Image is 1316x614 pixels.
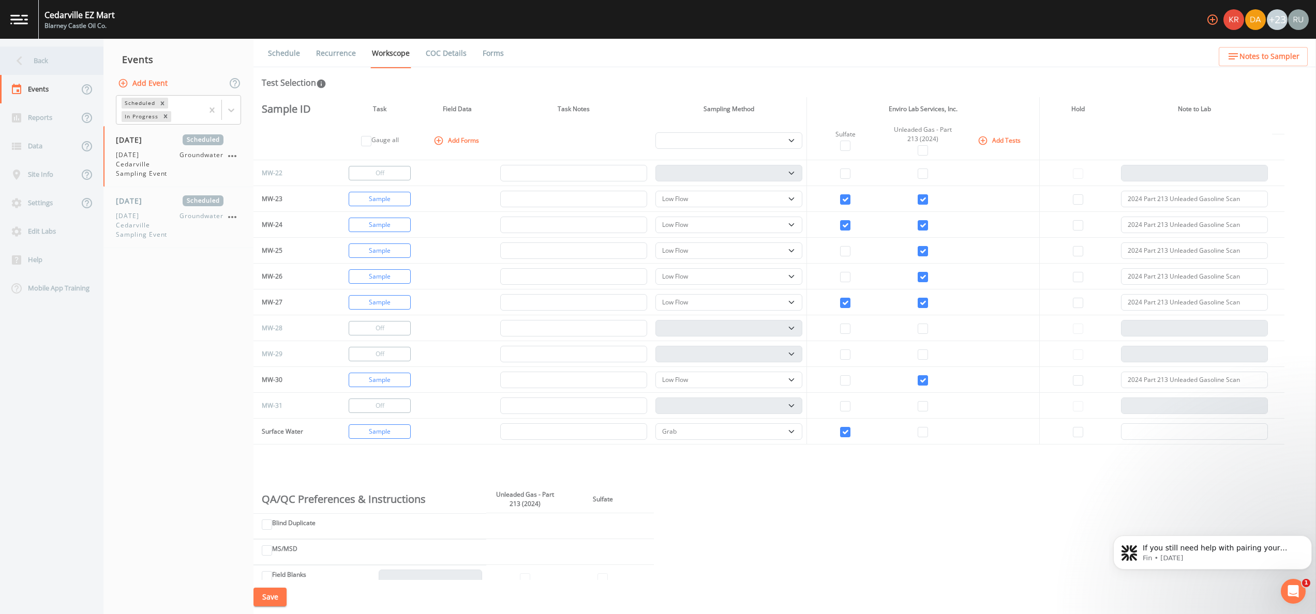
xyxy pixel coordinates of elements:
div: Remove Scheduled [157,98,168,109]
td: MW-24 [253,212,331,238]
td: MW-28 [253,315,331,341]
button: Sample [349,295,411,310]
div: Cedarville EZ Mart [44,9,115,21]
iframe: Intercom live chat [1281,579,1306,604]
img: 9a4c6f9530af67ee54a4b0b5594f06ff [1223,9,1244,30]
button: Off [349,398,411,413]
button: Sample [349,243,411,258]
button: Add Forms [431,132,483,149]
button: Add Event [116,74,172,93]
th: Hold [1039,97,1117,121]
td: MW-30 [253,367,331,393]
td: MW-22 [253,160,331,186]
span: [DATE] Cedarville Sampling Event [116,150,180,178]
button: Sample [349,218,411,232]
th: Sulfate [564,486,641,513]
a: [DATE]Scheduled[DATE] Cedarville Sampling EventGroundwater [103,187,253,248]
td: MW-25 [253,238,331,264]
th: Sample ID [253,97,331,121]
td: MW-31 [253,393,331,419]
span: [DATE] [116,195,149,206]
label: MS/MSD [272,544,297,554]
th: QA/QC Preferences & Instructions [253,486,486,513]
span: Scheduled [183,195,223,206]
a: Recurrence [315,39,357,68]
td: MW-29 [253,341,331,367]
div: Events [103,47,253,72]
div: +23 [1267,9,1288,30]
label: Gauge all [371,135,399,145]
td: MW-23 [253,186,331,212]
th: Task Notes [496,97,651,121]
td: Surface Water [253,419,331,444]
button: Sample [349,424,411,439]
span: 1 [1302,579,1310,587]
label: Blind Duplicate [272,518,316,528]
img: logo [10,14,28,24]
th: Note to Lab [1117,97,1272,121]
button: Off [349,347,411,361]
button: Off [349,321,411,335]
button: Off [349,166,411,180]
a: [DATE]Scheduled[DATE] Cedarville Sampling EventGroundwater [103,126,253,187]
button: Sample [349,192,411,206]
span: [DATE] [116,134,149,145]
a: Forms [481,39,505,68]
div: In Progress [122,111,160,122]
td: MW-27 [253,289,331,315]
th: Field Data [418,97,496,121]
img: e87f1c0e44c1658d59337c30f0e43455 [1245,9,1266,30]
div: Scheduled [122,98,157,109]
th: Unleaded Gas - Part 213 (2024) [486,486,564,513]
button: Sample [349,269,411,284]
span: Groundwater [180,150,223,178]
img: a5c06d64ce99e847b6841ccd0307af82 [1288,9,1309,30]
iframe: Intercom notifications message [1109,514,1316,586]
button: Notes to Sampler [1219,47,1308,66]
a: Schedule [266,39,302,68]
button: Add Tests [976,132,1025,149]
th: Enviro Lab Services, Inc. [806,97,1039,121]
div: Blarney Castle Oil Co. [44,21,115,30]
label: Field Blanks [272,570,306,579]
span: [DATE] Cedarville Sampling Event [116,211,180,239]
th: Task [341,97,418,121]
th: Sampling Method [651,97,806,121]
div: Test Selection [262,76,326,89]
div: Unleaded Gas - Part 213 (2024) [888,125,958,144]
a: COC Details [424,39,468,68]
button: Save [253,588,287,607]
button: Sample [349,373,411,387]
a: Workscope [370,39,411,68]
span: Notes to Sampler [1239,50,1299,63]
td: MW-26 [253,264,331,289]
div: David A Olpere [1245,9,1266,30]
span: Scheduled [183,134,223,145]
div: Remove In Progress [160,111,171,122]
span: Groundwater [180,211,223,239]
div: Sulfate [811,130,880,139]
svg: In this section you'll be able to select the analytical test to run, based on the media type, and... [316,79,326,89]
div: Kristine Romanik [1223,9,1245,30]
